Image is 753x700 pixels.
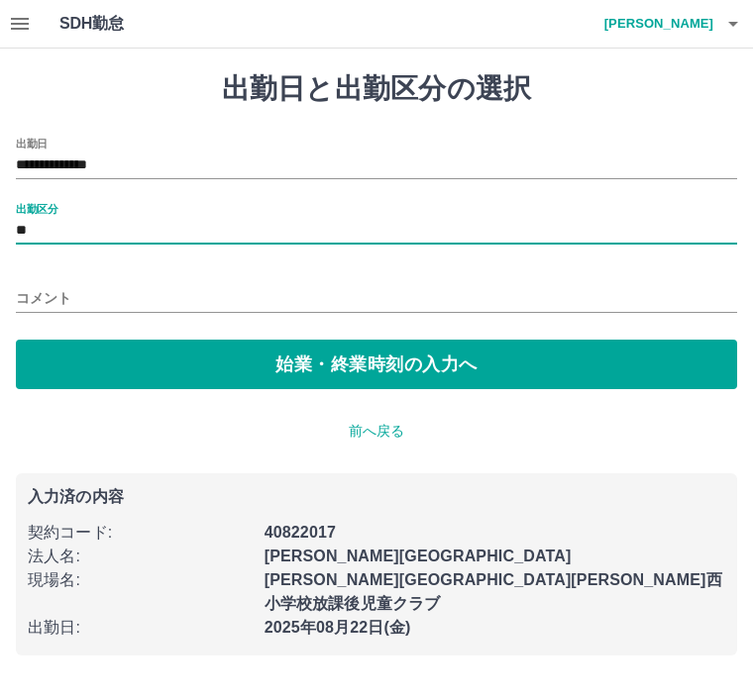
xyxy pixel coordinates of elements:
b: [PERSON_NAME][GEOGRAPHIC_DATA][PERSON_NAME]西小学校放課後児童クラブ [265,571,722,612]
b: 2025年08月22日(金) [265,619,411,636]
b: 40822017 [265,524,336,541]
label: 出勤区分 [16,201,57,216]
h1: 出勤日と出勤区分の選択 [16,72,737,106]
p: 契約コード : [28,521,253,545]
b: [PERSON_NAME][GEOGRAPHIC_DATA] [265,548,572,564]
label: 出勤日 [16,136,48,150]
p: 入力済の内容 [28,489,725,505]
p: 現場名 : [28,568,253,592]
p: 法人名 : [28,545,253,568]
button: 始業・終業時刻の入力へ [16,340,737,389]
p: 前へ戻る [16,421,737,442]
p: 出勤日 : [28,616,253,640]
